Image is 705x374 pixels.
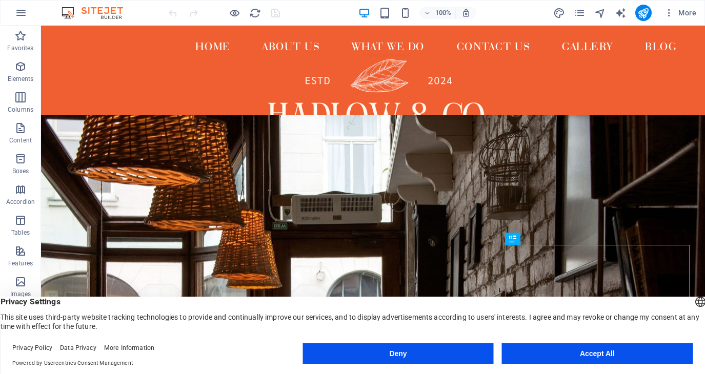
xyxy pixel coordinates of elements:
[7,44,33,52] p: Favorites
[249,7,261,19] button: reload
[228,7,240,19] button: Click here to leave preview mode and continue editing
[461,8,471,17] i: On resize automatically adjust zoom level to fit chosen device.
[12,167,29,175] p: Boxes
[59,7,136,19] img: Editor Logo
[6,198,35,206] p: Accordion
[9,136,32,144] p: Content
[8,106,33,114] p: Columns
[574,7,586,19] button: pages
[594,7,606,19] i: Navigator
[664,8,696,18] span: More
[11,228,30,237] p: Tables
[435,7,451,19] h6: 100%
[10,290,31,298] p: Images
[574,7,586,19] i: Pages (Ctrl+Alt+S)
[594,7,607,19] button: navigator
[8,259,33,267] p: Features
[553,7,565,19] i: Design (Ctrl+Alt+Y)
[637,7,649,19] i: Publish
[615,7,627,19] i: AI Writer
[249,7,261,19] i: Reload page
[8,75,34,83] p: Elements
[419,7,456,19] button: 100%
[553,7,566,19] button: design
[615,7,627,19] button: text_generator
[660,5,700,21] button: More
[635,5,652,21] button: publish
